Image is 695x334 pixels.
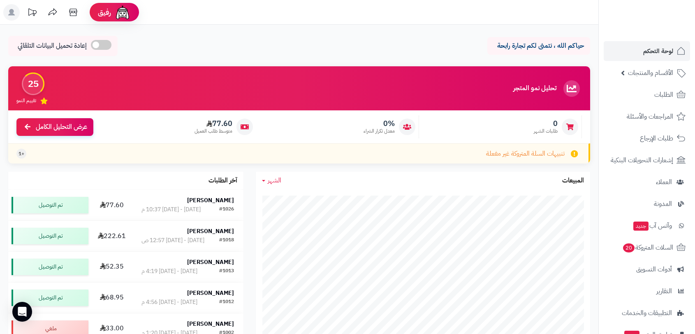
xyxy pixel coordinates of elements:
span: وآتس آب [632,220,672,231]
strong: [PERSON_NAME] [187,258,234,266]
div: [DATE] - [DATE] 4:56 م [141,298,197,306]
span: تقييم النمو [16,97,36,104]
span: طلبات الشهر [534,128,558,135]
span: العملاء [656,176,672,188]
div: تم التوصيل [12,197,88,213]
a: أدوات التسويق [604,259,690,279]
span: المراجعات والأسئلة [627,111,673,122]
td: 222.61 [92,221,132,251]
div: تم التوصيل [12,290,88,306]
span: أدوات التسويق [636,264,672,275]
a: العملاء [604,172,690,192]
span: التقارير [656,285,672,297]
span: 0 [534,119,558,128]
span: تنبيهات السلة المتروكة غير مفعلة [486,149,565,159]
div: #1012 [219,298,234,306]
td: 52.35 [92,252,132,282]
span: المدونة [654,198,672,210]
span: الطلبات [654,89,673,100]
td: 68.95 [92,283,132,313]
span: التطبيقات والخدمات [622,307,672,319]
span: عرض التحليل الكامل [36,122,87,132]
span: الشهر [268,175,281,185]
span: جديد [633,222,649,231]
div: تم التوصيل [12,228,88,244]
h3: المبيعات [562,177,584,185]
a: الطلبات [604,85,690,105]
div: [DATE] - [DATE] 12:57 ص [141,236,204,245]
span: رفيق [98,7,111,17]
span: 0% [364,119,395,128]
div: [DATE] - [DATE] 10:37 م [141,206,201,214]
h3: تحليل نمو المتجر [513,85,556,92]
a: المدونة [604,194,690,214]
img: ai-face.png [114,4,131,21]
a: وآتس آبجديد [604,216,690,236]
a: الشهر [262,176,281,185]
span: +1 [19,150,24,157]
a: التطبيقات والخدمات [604,303,690,323]
a: تحديثات المنصة [22,4,42,23]
div: #1026 [219,206,234,214]
span: إشعارات التحويلات البنكية [611,154,673,166]
div: #1018 [219,236,234,245]
a: طلبات الإرجاع [604,128,690,148]
a: لوحة التحكم [604,41,690,61]
a: التقارير [604,281,690,301]
a: المراجعات والأسئلة [604,107,690,126]
strong: [PERSON_NAME] [187,196,234,205]
td: 77.60 [92,190,132,220]
a: عرض التحليل الكامل [16,118,93,136]
span: متوسط طلب العميل [195,128,232,135]
h3: آخر الطلبات [208,177,237,185]
span: الأقسام والمنتجات [628,67,673,79]
span: السلات المتروكة [622,242,673,253]
div: تم التوصيل [12,259,88,275]
span: إعادة تحميل البيانات التلقائي [18,41,87,51]
span: معدل تكرار الشراء [364,128,395,135]
span: 77.60 [195,119,232,128]
img: logo-2.png [639,6,687,23]
span: لوحة التحكم [643,45,673,57]
strong: [PERSON_NAME] [187,320,234,328]
div: [DATE] - [DATE] 4:19 م [141,267,197,276]
span: طلبات الإرجاع [640,133,673,144]
div: Open Intercom Messenger [12,302,32,322]
strong: [PERSON_NAME] [187,289,234,297]
a: إشعارات التحويلات البنكية [604,150,690,170]
div: #1013 [219,267,234,276]
span: 20 [623,243,635,252]
p: حياكم الله ، نتمنى لكم تجارة رابحة [493,41,584,51]
a: السلات المتروكة20 [604,238,690,257]
strong: [PERSON_NAME] [187,227,234,236]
